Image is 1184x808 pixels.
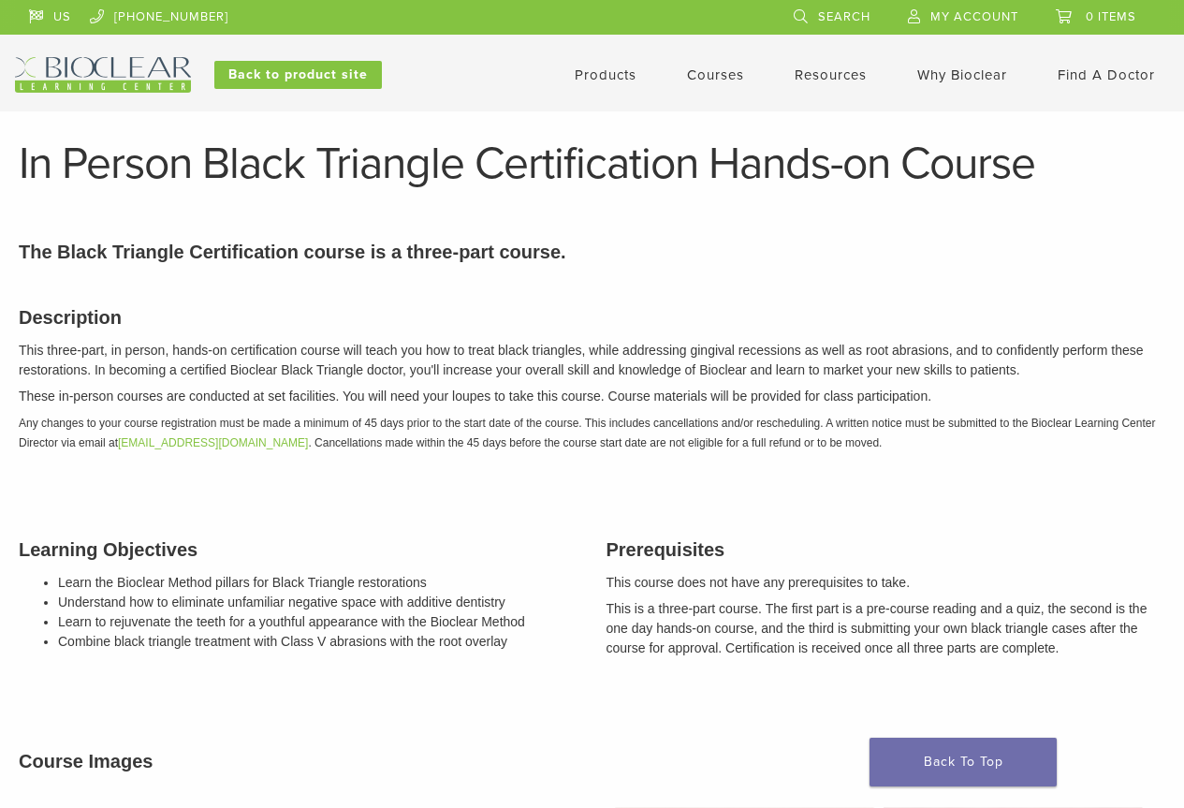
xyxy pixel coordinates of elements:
span: Search [818,9,870,24]
p: This course does not have any prerequisites to take. [607,573,1166,593]
h3: Course Images [19,747,1165,775]
p: This three-part, in person, hands-on certification course will teach you how to treat black trian... [19,341,1165,380]
a: Find A Doctor [1058,66,1155,83]
a: [EMAIL_ADDRESS][DOMAIN_NAME] [118,436,308,449]
span: My Account [930,9,1018,24]
span: 0 items [1086,9,1136,24]
p: This is a three-part course. The first part is a pre-course reading and a quiz, the second is the... [607,599,1166,658]
a: Why Bioclear [917,66,1007,83]
p: These in-person courses are conducted at set facilities. You will need your loupes to take this c... [19,387,1165,406]
h3: Description [19,303,1165,331]
a: Resources [795,66,867,83]
li: Learn to rejuvenate the teeth for a youthful appearance with the Bioclear Method [58,612,578,632]
a: Back to product site [214,61,382,89]
h3: Prerequisites [607,536,1166,564]
em: Any changes to your course registration must be made a minimum of 45 days prior to the start date... [19,417,1155,449]
li: Understand how to eliminate unfamiliar negative space with additive dentistry [58,593,578,612]
h1: In Person Black Triangle Certification Hands-on Course [19,141,1165,186]
a: Courses [687,66,744,83]
li: Learn the Bioclear Method pillars for Black Triangle restorations [58,573,578,593]
h3: Learning Objectives [19,536,578,564]
a: Back To Top [870,738,1057,786]
li: Combine black triangle treatment with Class V abrasions with the root overlay [58,632,578,652]
p: The Black Triangle Certification course is a three-part course. [19,238,1165,266]
img: Bioclear [15,57,191,93]
a: Products [575,66,636,83]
